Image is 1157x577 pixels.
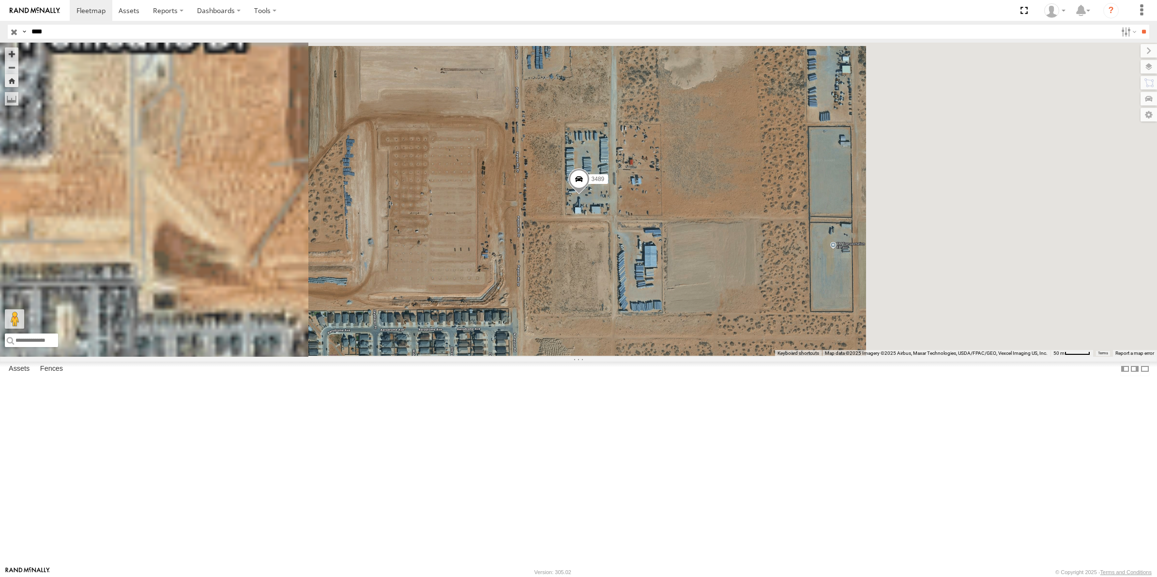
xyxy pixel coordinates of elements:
label: Fences [35,362,68,376]
label: Map Settings [1141,108,1157,121]
label: Search Query [20,25,28,39]
a: Terms [1098,351,1108,355]
span: Map data ©2025 Imagery ©2025 Airbus, Maxar Technologies, USDA/FPAC/GEO, Vexcel Imaging US, Inc. [825,350,1048,356]
span: 3489 [592,176,605,182]
img: rand-logo.svg [10,7,60,14]
span: 50 m [1053,350,1065,356]
div: © Copyright 2025 - [1055,569,1152,575]
label: Dock Summary Table to the Right [1130,362,1140,376]
button: Zoom out [5,61,18,74]
label: Dock Summary Table to the Left [1120,362,1130,376]
button: Zoom Home [5,74,18,87]
label: Measure [5,92,18,106]
button: Drag Pegman onto the map to open Street View [5,309,24,329]
button: Zoom in [5,47,18,61]
a: Visit our Website [5,567,50,577]
label: Assets [4,362,34,376]
a: Terms and Conditions [1100,569,1152,575]
button: Map Scale: 50 m per 49 pixels [1050,350,1093,357]
i: ? [1103,3,1119,18]
label: Hide Summary Table [1140,362,1150,376]
div: Version: 305.02 [534,569,571,575]
button: Keyboard shortcuts [777,350,819,357]
a: Report a map error [1115,350,1154,356]
label: Search Filter Options [1117,25,1138,39]
div: Roberto Garcia [1041,3,1069,18]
